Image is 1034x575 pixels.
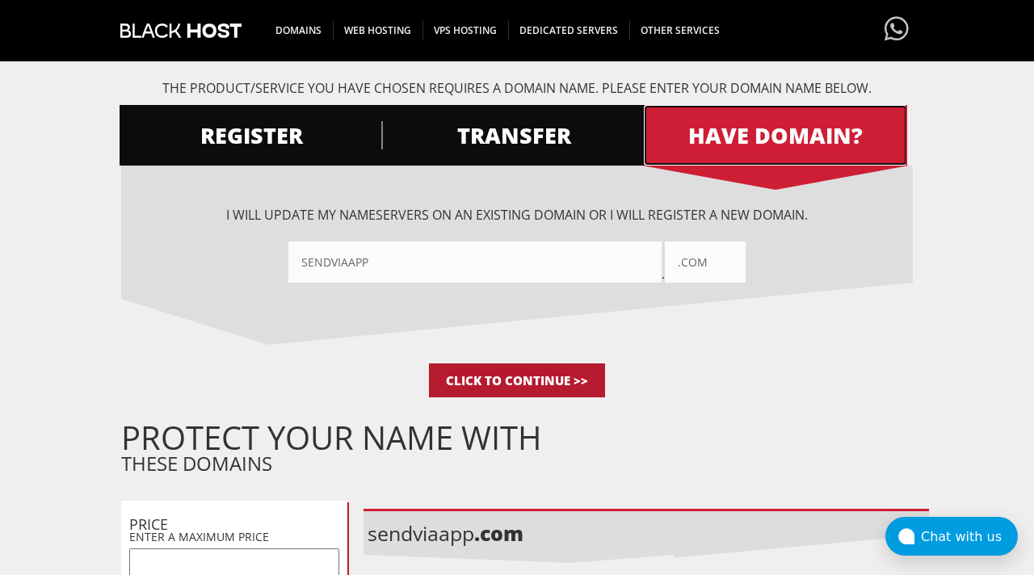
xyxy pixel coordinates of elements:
[264,20,334,40] span: DOMAINS
[381,105,645,166] a: TRANSFER
[381,121,645,149] span: TRANSFER
[333,20,423,40] span: WEB HOSTING
[129,517,339,533] h1: PRICE
[629,20,731,40] span: OTHER SERVICES
[429,363,605,397] input: Click to Continue >>
[121,206,913,283] div: I will update my nameservers on an existing domain Or I will register a new domain.
[121,426,929,450] h1: PROTECT YOUR NAME WITH
[644,121,907,149] span: HAVE DOMAIN?
[368,519,650,547] p: sendviaapp
[129,529,339,544] p: ENTER A MAXIMUM PRICE
[121,241,913,283] div: .
[508,20,630,40] span: DEDICATED SERVERS
[474,519,523,547] b: .com
[422,20,509,40] span: VPS HOSTING
[120,105,383,166] a: REGISTER
[885,517,1018,556] button: Chat with us
[921,529,1018,544] div: Chat with us
[120,121,383,149] span: REGISTER
[121,79,913,97] p: The product/service you have chosen requires a domain name. Please enter your domain name below.
[121,426,929,476] div: THESE DOMAINS
[644,105,907,166] a: HAVE DOMAIN?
